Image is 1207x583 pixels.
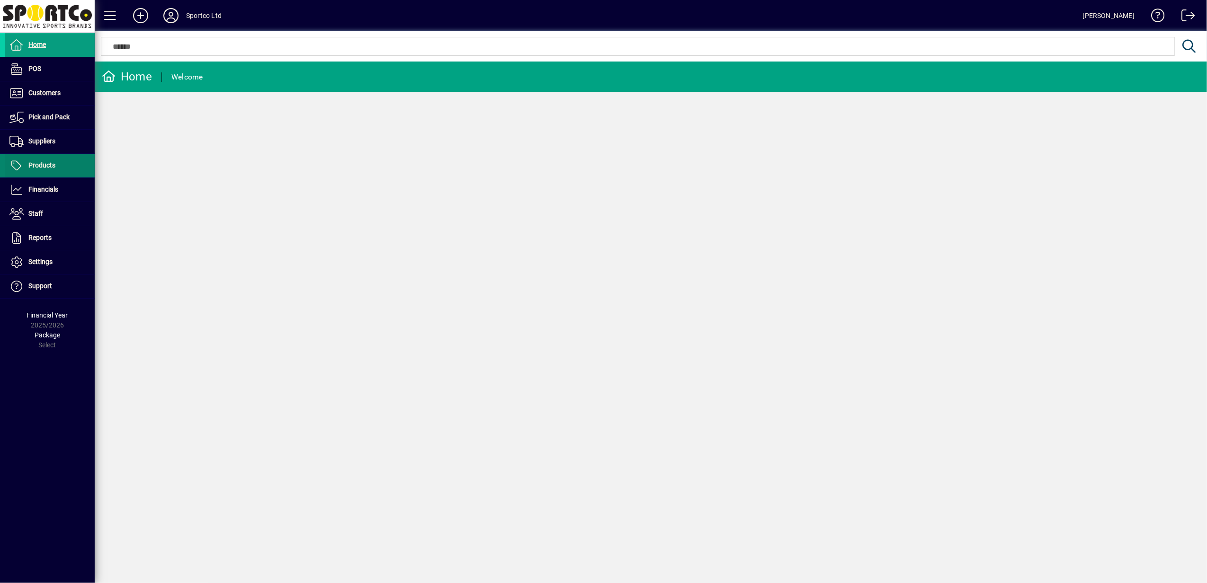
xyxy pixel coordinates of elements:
a: Products [5,154,95,177]
span: Products [28,161,55,169]
span: Package [35,331,60,339]
button: Profile [156,7,186,24]
a: POS [5,57,95,81]
span: Reports [28,234,52,241]
div: Sportco Ltd [186,8,222,23]
a: Knowledge Base [1144,2,1165,33]
a: Reports [5,226,95,250]
span: Financial Year [27,311,68,319]
a: Suppliers [5,130,95,153]
a: Pick and Pack [5,106,95,129]
span: Customers [28,89,61,97]
a: Customers [5,81,95,105]
span: Suppliers [28,137,55,145]
button: Add [125,7,156,24]
a: Logout [1174,2,1195,33]
a: Staff [5,202,95,226]
span: Staff [28,210,43,217]
a: Support [5,274,95,298]
a: Settings [5,250,95,274]
span: Support [28,282,52,290]
span: Settings [28,258,53,265]
span: Financials [28,185,58,193]
div: [PERSON_NAME] [1083,8,1135,23]
div: Home [102,69,152,84]
span: POS [28,65,41,72]
span: Pick and Pack [28,113,70,121]
span: Home [28,41,46,48]
a: Financials [5,178,95,202]
div: Welcome [171,70,203,85]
